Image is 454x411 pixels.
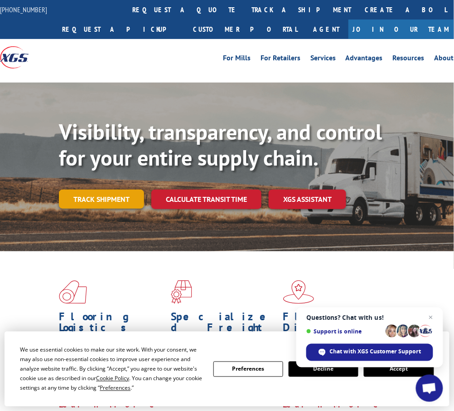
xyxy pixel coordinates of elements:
[330,348,421,356] span: Chat with XGS Customer Support
[100,384,130,392] span: Preferences
[306,314,433,321] span: Questions? Chat with us!
[289,362,358,377] button: Decline
[283,280,314,304] img: xgs-icon-flagship-distribution-model-red
[55,20,186,39] a: Request a pickup
[186,20,304,39] a: Customer Portal
[269,190,346,209] a: XGS ASSISTANT
[283,311,388,348] h1: Flagship Distribution Model
[151,190,261,209] a: Calculate transit time
[306,328,382,335] span: Support is online
[223,54,251,64] a: For Mills
[171,280,192,304] img: xgs-icon-focused-on-flooring-red
[171,311,276,348] h1: Specialized Freight Experts
[20,345,202,393] div: We use essential cookies to make our site work. With your consent, we may also use non-essential ...
[59,311,164,348] h1: Flooring Logistics Solutions
[5,332,449,406] div: Cookie Consent Prompt
[346,54,383,64] a: Advantages
[425,312,436,323] span: Close chat
[435,54,454,64] a: About
[304,20,348,39] a: Agent
[364,362,434,377] button: Accept
[416,375,443,402] div: Open chat
[213,362,283,377] button: Preferences
[306,344,433,361] div: Chat with XGS Customer Support
[59,117,382,172] b: Visibility, transparency, and control for your entire supply chain.
[393,54,425,64] a: Resources
[59,190,144,209] a: Track shipment
[348,20,454,39] a: Join Our Team
[59,280,87,304] img: xgs-icon-total-supply-chain-intelligence-red
[310,54,336,64] a: Services
[261,54,300,64] a: For Retailers
[96,375,129,382] span: Cookie Policy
